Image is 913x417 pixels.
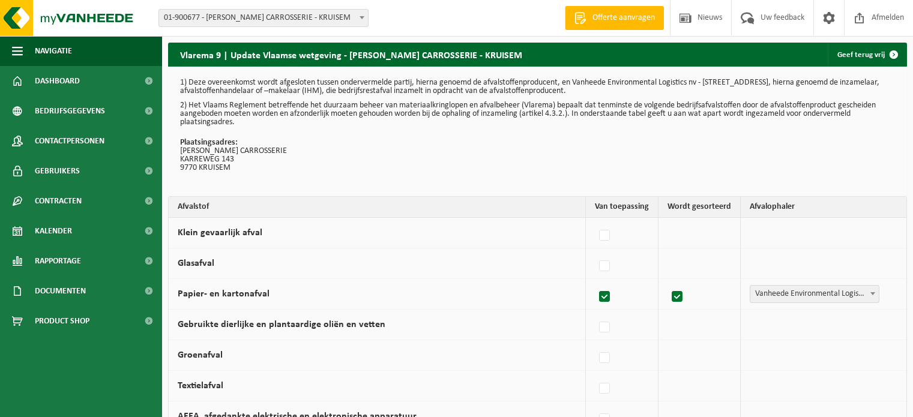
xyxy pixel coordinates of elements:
strong: Plaatsingsadres: [180,138,238,147]
span: Contactpersonen [35,126,104,156]
th: Afvalstof [169,197,586,218]
span: Rapportage [35,246,81,276]
p: 2) Het Vlaams Reglement betreffende het duurzaam beheer van materiaalkringlopen en afvalbeheer (V... [180,101,895,127]
label: Textielafval [178,381,223,391]
th: Van toepassing [586,197,658,218]
span: Bedrijfsgegevens [35,96,105,126]
span: 01-900677 - DE KETELE JOHAN CARROSSERIE - KRUISEM [158,9,369,27]
span: Kalender [35,216,72,246]
label: Papier- en kartonafval [178,289,270,299]
p: 1) Deze overeenkomst wordt afgesloten tussen ondervermelde partij, hierna genoemd de afvalstoffen... [180,79,895,95]
th: Wordt gesorteerd [658,197,741,218]
label: Gebruikte dierlijke en plantaardige oliën en vetten [178,320,385,329]
span: Navigatie [35,36,72,66]
span: Documenten [35,276,86,306]
span: Gebruikers [35,156,80,186]
span: Vanheede Environmental Logistics [750,286,879,302]
th: Afvalophaler [741,197,906,218]
span: 01-900677 - DE KETELE JOHAN CARROSSERIE - KRUISEM [159,10,368,26]
span: Dashboard [35,66,80,96]
p: [PERSON_NAME] CARROSSERIE KARREWEG 143 9770 KRUISEM [180,139,895,172]
span: Product Shop [35,306,89,336]
label: Groenafval [178,350,223,360]
a: Offerte aanvragen [565,6,664,30]
a: Geef terug vrij [828,43,906,67]
h2: Vlarema 9 | Update Vlaamse wetgeving - [PERSON_NAME] CARROSSERIE - KRUISEM [168,43,534,66]
span: Contracten [35,186,82,216]
label: Glasafval [178,259,214,268]
span: Offerte aanvragen [589,12,658,24]
label: Klein gevaarlijk afval [178,228,262,238]
span: Vanheede Environmental Logistics [750,285,879,303]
